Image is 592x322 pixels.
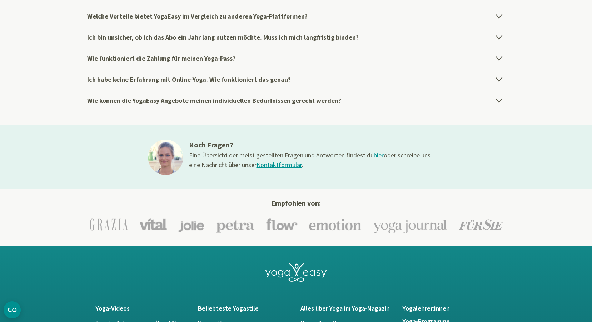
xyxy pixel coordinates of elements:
img: Emotion Logo [309,218,362,231]
img: Jolie Logo [178,216,204,232]
a: Alles über Yoga im Yoga-Magazin [300,305,394,312]
a: hier [374,151,384,159]
a: Kontaktformular [257,161,302,169]
a: Beliebteste Yogastile [198,305,292,312]
img: Flow Logo [266,218,298,231]
div: Eine Übersicht der meist gestellten Fragen und Antworten findest du oder schreibe uns eine Nachri... [189,150,432,170]
button: CMP-Widget öffnen [4,301,21,318]
img: ines@1x.jpg [148,140,183,175]
h4: Ich bin unsicher, ob ich das Abo ein Jahr lang nutzen möchte. Muss ich mich langfristig binden? [87,27,505,48]
h3: Noch Fragen? [189,140,432,150]
h4: Welche Vorteile bietet YogaEasy im Vergleich zu anderen Yoga-Plattformen? [87,6,505,27]
img: Petra Logo [216,216,255,233]
h4: Ich habe keine Erfahrung mit Online-Yoga. Wie funktioniert das genau? [87,69,505,90]
a: Yogalehrer:innen [403,305,497,312]
img: Für Sie Logo [459,219,503,230]
h4: Wie können die YogaEasy Angebote meinen individuellen Bedürfnissen gerecht werden? [87,90,505,111]
img: Grazia Logo [90,218,128,231]
h4: Wie funktioniert die Zahlung für meinen Yoga-Pass? [87,48,505,69]
img: Yoga-Journal Logo [373,216,447,233]
a: Yoga-Videos [96,305,190,312]
img: Vital Logo [139,218,167,231]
